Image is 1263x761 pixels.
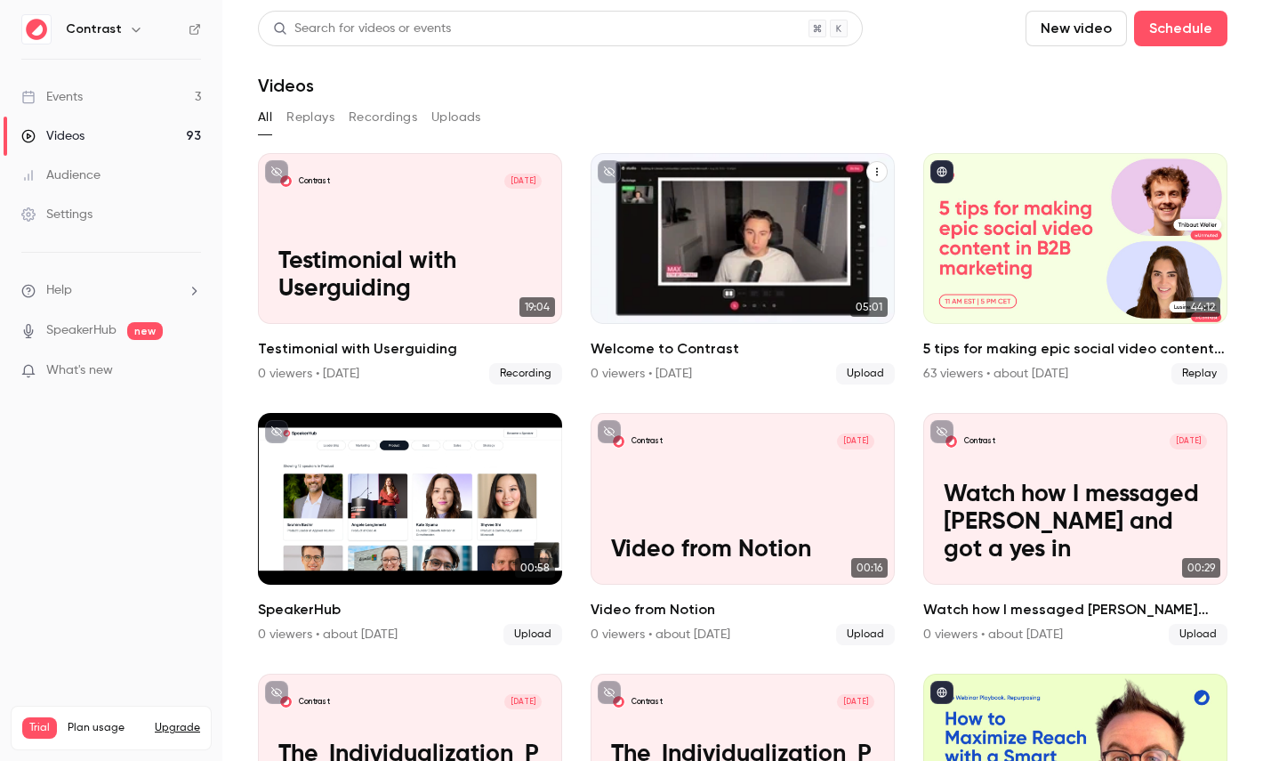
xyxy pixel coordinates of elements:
[598,681,621,704] button: unpublished
[504,694,542,709] span: [DATE]
[66,20,122,38] h6: Contrast
[1134,11,1227,46] button: Schedule
[68,721,144,735] span: Plan usage
[923,153,1227,385] a: 44:125 tips for making epic social video content in B2B marketing63 viewers • about [DATE]Replay
[258,75,314,96] h1: Videos
[1182,558,1220,578] span: 00:29
[923,153,1227,385] li: 5 tips for making epic social video content in B2B marketing
[349,103,417,132] button: Recordings
[258,413,562,644] a: 00:58SpeakerHub0 viewers • about [DATE]Upload
[1026,11,1127,46] button: New video
[22,15,51,44] img: Contrast
[258,365,359,383] div: 0 viewers • [DATE]
[258,103,272,132] button: All
[923,365,1068,383] div: 63 viewers • about [DATE]
[964,436,995,447] p: Contrast
[598,420,621,443] button: unpublished
[46,321,117,340] a: SpeakerHub
[923,413,1227,644] li: Watch how I messaged Thibaut and got a yes in
[21,88,83,106] div: Events
[923,599,1227,620] h2: Watch how I messaged [PERSON_NAME] and got a yes in
[299,697,330,708] p: Contrast
[930,160,953,183] button: published
[850,297,888,317] span: 05:01
[21,166,101,184] div: Audience
[515,558,555,578] span: 00:58
[923,338,1227,360] h2: 5 tips for making epic social video content in B2B marketing
[611,537,874,564] p: Video from Notion
[631,697,663,708] p: Contrast
[944,482,1207,564] p: Watch how I messaged [PERSON_NAME] and got a yes in
[836,624,895,645] span: Upload
[837,694,874,709] span: [DATE]
[519,297,555,317] span: 19:04
[503,624,562,645] span: Upload
[21,127,84,145] div: Videos
[923,626,1063,644] div: 0 viewers • about [DATE]
[591,365,692,383] div: 0 viewers • [DATE]
[489,363,562,385] span: Recording
[258,153,562,385] li: Testimonial with Userguiding
[851,558,888,578] span: 00:16
[46,361,113,380] span: What's new
[431,103,481,132] button: Uploads
[591,153,895,385] a: 05:01Welcome to Contrast0 viewers • [DATE]Upload
[591,599,895,620] h2: Video from Notion
[265,160,288,183] button: unpublished
[21,281,201,300] li: help-dropdown-opener
[258,11,1227,750] section: Videos
[631,436,663,447] p: Contrast
[837,433,874,449] span: [DATE]
[1170,433,1207,449] span: [DATE]
[836,363,895,385] span: Upload
[591,413,895,644] li: Video from Notion
[22,717,57,739] span: Trial
[1169,624,1227,645] span: Upload
[273,20,451,38] div: Search for videos or events
[265,681,288,704] button: unpublished
[258,599,562,620] h2: SpeakerHub
[21,206,93,223] div: Settings
[258,153,562,385] a: Testimonial with UserguidingContrast[DATE]Testimonial with Userguiding19:04Testimonial with Userg...
[923,413,1227,644] a: Watch how I messaged Thibaut and got a yes inContrast[DATE]Watch how I messaged [PERSON_NAME] and...
[127,322,163,340] span: new
[504,174,542,189] span: [DATE]
[1171,363,1227,385] span: Replay
[46,281,72,300] span: Help
[265,420,288,443] button: unpublished
[258,338,562,360] h2: Testimonial with Userguiding
[591,153,895,385] li: Welcome to Contrast
[591,413,895,644] a: Video from NotionContrast[DATE]Video from Notion00:16Video from Notion0 viewers • about [DATE]Upload
[278,248,542,304] p: Testimonial with Userguiding
[930,420,953,443] button: unpublished
[1186,297,1220,317] span: 44:12
[258,413,562,644] li: SpeakerHub
[299,176,330,187] p: Contrast
[591,626,730,644] div: 0 viewers • about [DATE]
[258,626,398,644] div: 0 viewers • about [DATE]
[286,103,334,132] button: Replays
[598,160,621,183] button: unpublished
[591,338,895,360] h2: Welcome to Contrast
[155,721,200,735] button: Upgrade
[930,681,953,704] button: published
